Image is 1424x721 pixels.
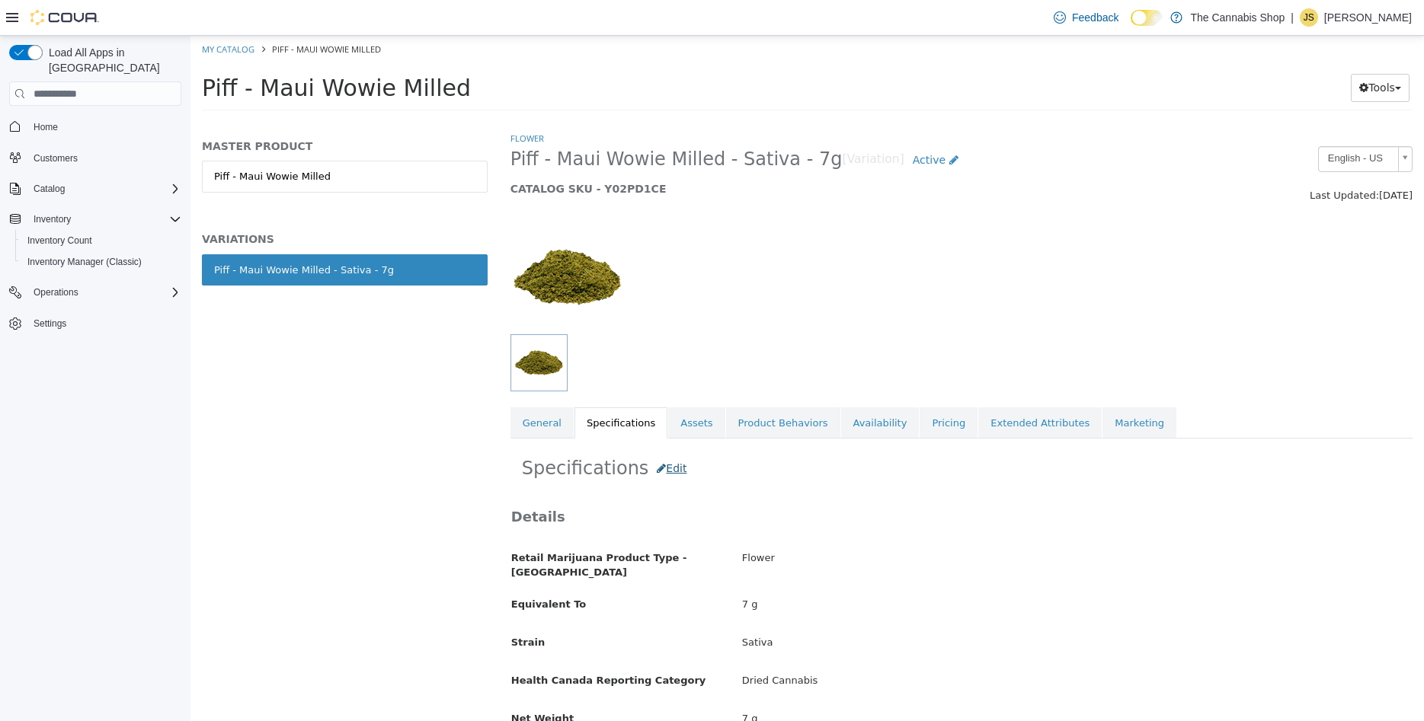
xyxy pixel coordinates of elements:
span: Strain [321,601,354,612]
button: Home [3,115,187,137]
a: My Catalog [11,8,64,19]
a: Pricing [729,372,787,404]
button: Inventory [27,210,77,228]
a: English - US [1128,110,1222,136]
p: | [1291,8,1294,27]
div: Flower [540,509,1233,536]
span: Piff - Maui Wowie Milled [11,39,280,65]
a: Piff - Maui Wowie Milled [11,125,297,157]
a: Extended Attributes [788,372,911,404]
button: Operations [3,282,187,303]
span: JS [1304,8,1314,27]
span: Catalog [34,183,65,195]
span: Customers [34,152,78,164]
nav: Complex example [9,109,181,374]
span: Feedback [1072,10,1118,25]
span: Inventory Count [21,231,181,250]
h5: VARIATIONS [11,196,297,210]
button: Edit [458,419,504,447]
a: Assets [478,372,534,404]
span: Active [722,118,755,130]
a: Home [27,118,64,136]
a: Customers [27,149,84,167]
p: The Cannabis Shop [1190,8,1285,27]
span: Operations [34,286,78,298]
h2: Specifications [331,419,1211,447]
a: Inventory Manager (Classic) [21,253,148,271]
div: Justin Saikaley [1300,8,1318,27]
div: 7 g [540,670,1233,697]
span: Health Canada Reporting Category [321,639,516,650]
h5: MASTER PRODUCT [11,104,297,117]
span: Last Updated: [1119,154,1189,165]
button: Customers [3,147,187,169]
span: Retail Marijuana Product Type - [GEOGRAPHIC_DATA] [321,516,497,543]
span: Inventory [27,210,181,228]
img: Cova [30,10,99,25]
h5: CATALOG SKU - Y02PD1CE [320,146,991,160]
span: Inventory [34,213,71,225]
a: Product Behaviors [536,372,650,404]
a: Specifications [384,372,477,404]
span: Customers [27,148,181,167]
button: Catalog [27,180,71,198]
span: Catalog [27,180,181,198]
span: Inventory Manager (Classic) [27,256,142,268]
span: English - US [1128,111,1202,135]
button: Inventory [3,209,187,230]
span: Operations [27,283,181,301]
span: Piff - Maui Wowie Milled [82,8,190,19]
span: Inventory Count [27,234,92,247]
span: Settings [27,314,181,333]
a: Settings [27,314,72,333]
button: Tools [1160,38,1219,66]
div: Piff - Maui Wowie Milled - Sativa - 7g [24,227,203,242]
p: [PERSON_NAME] [1324,8,1412,27]
a: Feedback [1048,2,1125,33]
button: Operations [27,283,85,301]
div: Sativa [540,594,1233,621]
a: Availability [651,372,729,404]
a: Inventory Count [21,231,98,250]
button: Catalog [3,178,187,199]
small: [Variation] [651,118,713,130]
button: Inventory Manager (Classic) [15,251,187,273]
a: Marketing [912,372,986,404]
h3: Details [321,472,1221,490]
input: Dark Mode [1131,10,1163,26]
button: Inventory Count [15,230,187,251]
div: Dried Cannabis [540,632,1233,659]
span: Inventory Manager (Classic) [21,253,181,271]
div: 7 g [540,556,1233,582]
a: General [320,372,383,404]
span: Load All Apps in [GEOGRAPHIC_DATA] [43,45,181,75]
span: Home [34,121,58,133]
button: Settings [3,312,187,334]
span: Settings [34,317,66,330]
span: Net Weight [321,677,383,688]
img: 150 [320,184,434,298]
span: [DATE] [1189,154,1222,165]
a: Flower [320,97,354,108]
span: Piff - Maui Wowie Milled - Sativa - 7g [320,112,652,136]
span: Equivalent To [321,563,395,574]
span: Home [27,116,181,136]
